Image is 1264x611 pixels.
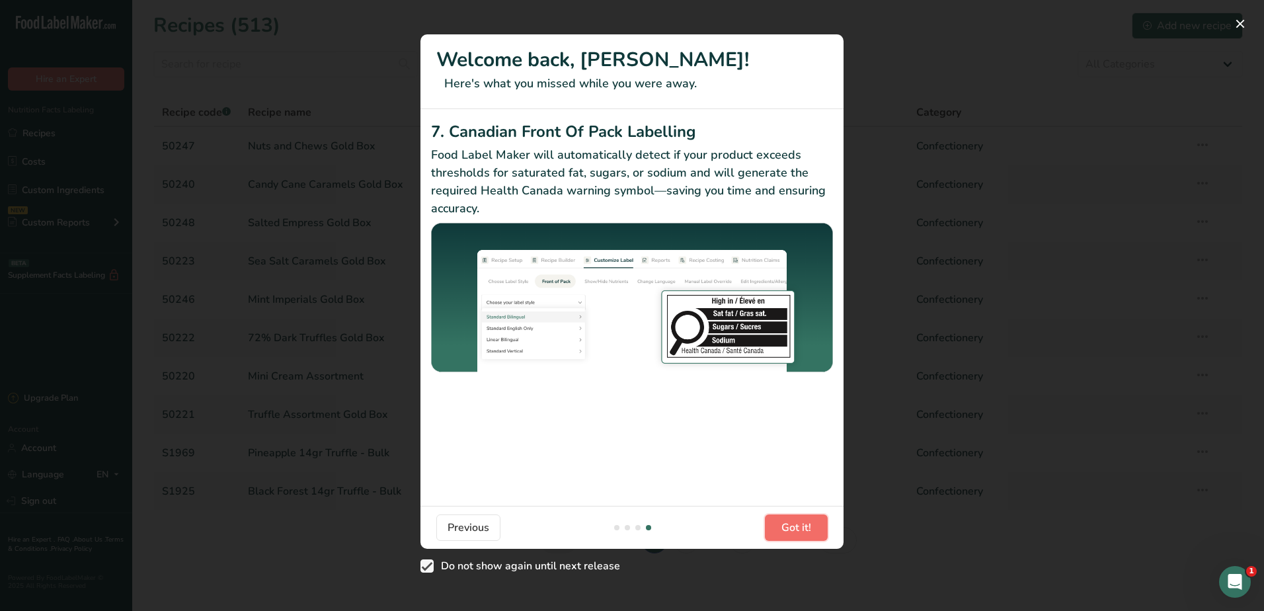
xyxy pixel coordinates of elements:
[431,223,833,374] img: Canadian Front Of Pack Labelling
[436,514,500,541] button: Previous
[1246,566,1257,577] span: 1
[434,559,620,573] span: Do not show again until next release
[765,514,828,541] button: Got it!
[1219,566,1251,598] iframe: Intercom live chat
[436,75,828,93] p: Here's what you missed while you were away.
[781,520,811,536] span: Got it!
[431,146,833,218] p: Food Label Maker will automatically detect if your product exceeds thresholds for saturated fat, ...
[448,520,489,536] span: Previous
[436,45,828,75] h1: Welcome back, [PERSON_NAME]!
[431,120,833,143] h2: 7. Canadian Front Of Pack Labelling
